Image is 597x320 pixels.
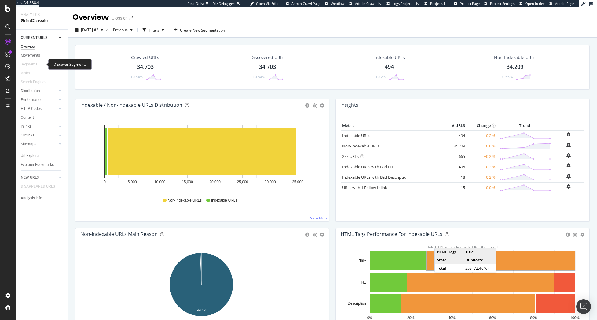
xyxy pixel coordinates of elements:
[80,121,322,192] svg: A chart.
[361,280,366,285] text: H1
[430,1,449,6] span: Projects List
[21,12,63,17] div: Analytics
[359,259,366,263] text: Title
[305,233,309,237] div: circle-info
[21,153,63,159] a: Url Explorer
[320,233,324,237] div: gear
[463,264,496,272] td: 358 (72.46 %)
[566,153,571,158] div: bell-plus
[442,162,467,172] td: 405
[386,1,420,6] a: Logs Projects List
[573,233,577,237] div: bug
[48,59,92,70] div: Discover Segments
[463,256,496,264] td: Duplicate
[73,12,109,23] div: Overview
[463,248,496,256] td: Title
[250,1,281,6] a: Open Viz Editor
[168,198,202,203] span: Non-Indexable URLs
[21,132,34,139] div: Outlinks
[525,1,545,6] span: Open in dev
[331,1,345,6] span: Webflow
[21,61,37,68] div: Segments
[342,174,409,180] a: Indexable URLs with Bad Description
[367,316,373,320] text: 0%
[467,182,497,193] td: +0.0 %
[21,70,36,76] a: Visits
[467,172,497,182] td: +0.2 %
[385,63,394,71] div: 494
[21,17,63,24] div: SiteCrawler
[149,28,159,33] div: Filters
[442,172,467,182] td: 418
[259,63,276,71] div: 34,703
[435,248,463,256] td: HTML Tags
[188,1,204,6] div: ReadOnly:
[549,1,574,6] a: Admin Page
[130,74,143,80] div: +0.54%
[489,316,496,320] text: 60%
[21,43,35,50] div: Overview
[566,233,570,237] div: circle-info
[237,180,248,184] text: 25,000
[500,74,513,80] div: +0.55%
[73,25,106,35] button: [DATE] #2
[490,1,515,6] span: Project Settings
[310,215,328,221] a: View More
[313,103,317,108] div: bug
[349,1,382,6] a: Admin Crawl List
[21,52,63,59] a: Movements
[373,54,405,61] div: Indexable URLs
[435,256,463,264] td: State
[442,121,467,130] th: # URLS
[407,316,415,320] text: 20%
[467,141,497,151] td: +0.6 %
[211,198,237,203] span: Indexable URLs
[21,141,36,147] div: Sitemaps
[442,182,467,193] td: 15
[21,174,57,181] a: NEW URLS
[286,1,320,6] a: Admin Crawl Page
[325,1,345,6] a: Webflow
[21,195,63,201] a: Analysis Info
[320,103,324,108] div: gear
[131,54,159,61] div: Crawled URLs
[21,106,57,112] a: HTTP Codes
[81,27,98,32] span: 2025 Oct. 7th #2
[342,164,393,169] a: Indexable URLs with Bad H1
[128,180,137,184] text: 5,000
[580,233,584,237] div: gear
[494,54,536,61] div: Non-Indexable URLs
[213,1,235,6] div: Viz Debugger:
[21,183,55,190] div: DISAPPEARED URLS
[129,16,133,20] div: arrow-right-arrow-left
[80,102,182,108] div: Indexable / Non-Indexable URLs Distribution
[21,97,57,103] a: Performance
[172,25,227,35] button: Create New Segmentation
[442,130,467,141] td: 494
[467,121,497,130] th: Change
[21,174,39,181] div: NEW URLS
[154,180,166,184] text: 10,000
[442,141,467,151] td: 34,209
[21,35,47,41] div: CURRENT URLS
[106,27,111,32] span: vs
[576,299,591,314] div: Open Intercom Messenger
[140,25,167,35] button: Filters
[519,1,545,6] a: Open in dev
[21,141,57,147] a: Sitemaps
[21,123,57,130] a: Inlinks
[209,180,221,184] text: 20,000
[341,121,442,130] th: Metric
[21,88,40,94] div: Distribution
[180,28,225,33] span: Create New Segmentation
[112,15,127,21] div: Glossier
[182,180,193,184] text: 15,000
[21,106,42,112] div: HTTP Codes
[21,35,57,41] a: CURRENT URLS
[21,123,31,130] div: Inlinks
[442,151,467,162] td: 665
[342,143,379,149] a: Non-Indexable URLs
[448,316,456,320] text: 40%
[342,133,370,138] a: Indexable URLs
